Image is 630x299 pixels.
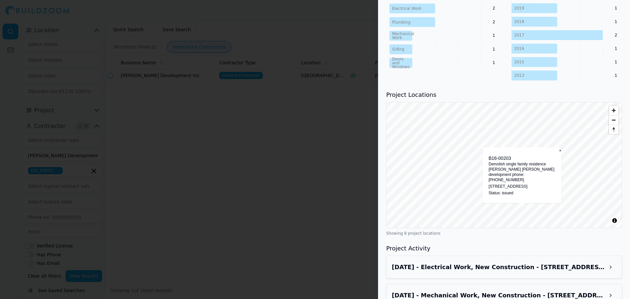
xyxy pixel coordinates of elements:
tspan: Mechanical [392,32,414,36]
tspan: Work [392,35,402,40]
tspan: 2018 [514,19,524,24]
text: 1 [615,60,617,64]
tspan: Windows [392,65,410,69]
tspan: Doors [392,57,404,61]
h3: May 24, 2023 - Electrical Work, New Construction - 3 112th Ave, Hermosa Beach, CA, Zip code not a... [392,263,605,272]
canvas: Map [387,102,622,228]
button: Close popup [559,147,561,154]
h3: Project Activity [386,244,622,253]
tspan: Plumbing [392,20,410,25]
tspan: and [392,61,400,65]
text: 1 [615,46,617,51]
button: Reset bearing to north [609,125,619,134]
tspan: Electrical Work [392,6,421,11]
tspan: 2017 [514,33,524,37]
tspan: 2019 [514,6,524,11]
text: 2 [615,33,617,37]
tspan: 2015 [514,60,524,64]
p: [STREET_ADDRESS] [489,184,556,189]
text: 1 [615,6,617,11]
text: 1 [615,19,617,24]
button: Zoom out [609,115,619,125]
text: 1 [493,47,495,52]
summary: Toggle attribution [611,217,619,224]
text: 1 [493,33,495,38]
p: Status: issued [489,190,556,196]
div: Showing 8 project locations [386,231,622,236]
tspan: 2013 [514,73,524,78]
text: 1 [493,60,495,65]
tspan: 2016 [514,46,524,51]
tspan: Siding [392,47,404,52]
p: Demolish single family residence [PERSON_NAME] [PERSON_NAME] development phone: [PHONE_NUMBER] [489,161,556,182]
text: 1 [615,73,617,78]
button: Zoom in [609,106,619,115]
text: 2 [493,20,495,24]
h3: B16-00203 [489,155,556,161]
h3: Project Locations [386,90,622,99]
text: 2 [493,6,495,11]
